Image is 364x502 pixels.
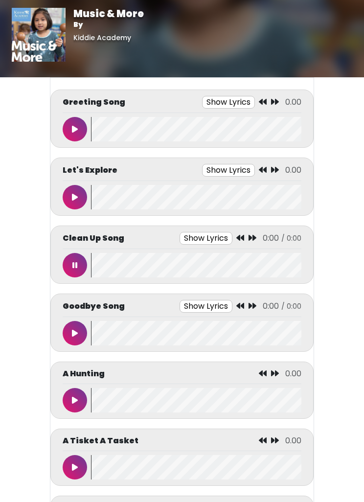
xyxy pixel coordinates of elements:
p: By [73,20,144,30]
span: / 0:00 [281,301,301,311]
img: 01vrkzCYTteBT1eqlInO [12,8,66,62]
button: Show Lyrics [180,232,232,245]
span: / 0:00 [281,233,301,243]
p: A Hunting [63,368,105,380]
span: 0.00 [285,164,301,176]
p: Greeting Song [63,96,125,108]
p: Clean Up Song [63,232,124,244]
button: Show Lyrics [202,164,255,177]
p: Goodbye Song [63,300,125,312]
span: 0.00 [285,435,301,446]
p: Let's Explore [63,164,117,176]
span: 0:00 [263,232,279,244]
button: Show Lyrics [202,96,255,109]
p: A Tisket A Tasket [63,435,138,447]
button: Show Lyrics [180,300,232,313]
span: 0.00 [285,368,301,379]
span: 0.00 [285,96,301,108]
span: 0:00 [263,300,279,312]
h1: Music & More [73,8,144,20]
h6: Kiddie Academy [73,34,144,42]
